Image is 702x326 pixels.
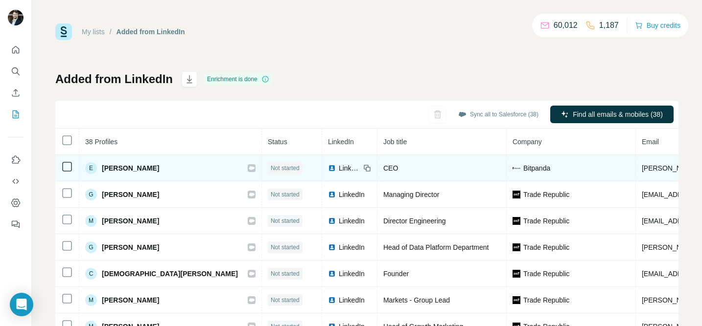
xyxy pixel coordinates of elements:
span: Find all emails & mobiles (38) [573,109,663,119]
img: Surfe Logo [55,23,72,40]
span: Company [513,138,542,146]
div: G [85,189,97,200]
img: company-logo [513,270,520,278]
button: My lists [8,106,23,123]
span: Trade Republic [523,242,569,252]
span: Status [268,138,287,146]
span: 38 Profiles [85,138,117,146]
h1: Added from LinkedIn [55,71,173,87]
span: Trade Republic [523,269,569,279]
button: Quick start [8,41,23,59]
span: LinkedIn [339,269,365,279]
span: [PERSON_NAME] [102,242,159,252]
img: LinkedIn logo [328,296,336,304]
img: LinkedIn logo [328,191,336,198]
div: M [85,294,97,306]
span: Bitpanda [523,163,550,173]
div: G [85,241,97,253]
img: company-logo [513,191,520,198]
button: Find all emails & mobiles (38) [550,106,674,123]
div: Open Intercom Messenger [10,293,33,316]
span: Email [642,138,659,146]
span: Markets - Group Lead [383,296,450,304]
img: company-logo [513,296,520,304]
p: 1,187 [599,20,619,31]
img: Avatar [8,10,23,25]
button: Feedback [8,216,23,233]
span: Not started [271,296,300,304]
span: LinkedIn [339,216,365,226]
img: company-logo [513,243,520,251]
div: M [85,215,97,227]
span: [PERSON_NAME] [102,190,159,199]
span: Not started [271,217,300,225]
span: LinkedIn [339,190,365,199]
span: LinkedIn [339,295,365,305]
div: Added from LinkedIn [117,27,185,37]
span: Not started [271,190,300,199]
span: Not started [271,243,300,252]
p: 60,012 [554,20,578,31]
button: Buy credits [635,19,680,32]
span: Job title [383,138,407,146]
img: company-logo [513,217,520,225]
span: Trade Republic [523,216,569,226]
button: Use Surfe API [8,173,23,190]
img: LinkedIn logo [328,270,336,278]
span: LinkedIn [339,163,360,173]
span: LinkedIn [328,138,354,146]
span: Director Engineering [383,217,446,225]
button: Use Surfe on LinkedIn [8,151,23,169]
span: [PERSON_NAME] [102,163,159,173]
span: Managing Director [383,191,439,198]
img: company-logo [513,167,520,169]
img: LinkedIn logo [328,243,336,251]
span: Head of Data Platform Department [383,243,489,251]
img: LinkedIn logo [328,217,336,225]
span: CEO [383,164,398,172]
img: LinkedIn logo [328,164,336,172]
div: E [85,162,97,174]
span: Trade Republic [523,190,569,199]
button: Dashboard [8,194,23,212]
button: Sync all to Salesforce (38) [451,107,545,122]
span: Trade Republic [523,295,569,305]
div: C [85,268,97,280]
span: [PERSON_NAME] [102,216,159,226]
span: [PERSON_NAME] [102,295,159,305]
button: Search [8,63,23,80]
a: My lists [82,28,105,36]
span: LinkedIn [339,242,365,252]
div: Enrichment is done [204,73,272,85]
span: Not started [271,164,300,173]
span: Not started [271,269,300,278]
span: Founder [383,270,409,278]
span: [DEMOGRAPHIC_DATA][PERSON_NAME] [102,269,238,279]
li: / [110,27,112,37]
button: Enrich CSV [8,84,23,102]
